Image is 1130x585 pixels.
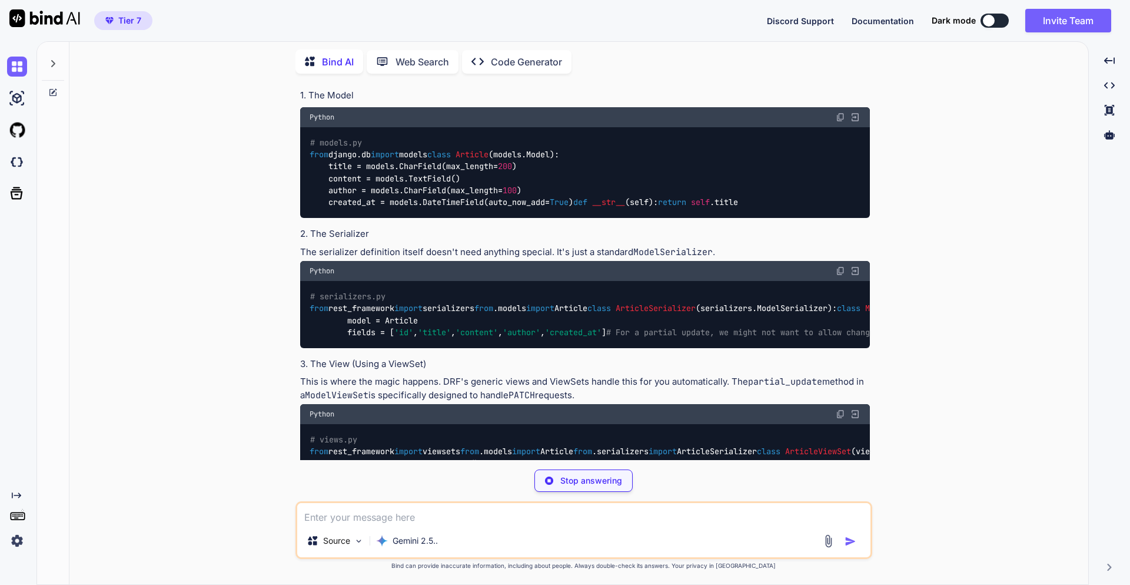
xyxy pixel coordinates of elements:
img: icon [845,536,856,547]
img: copy [836,113,845,122]
img: ai-studio [7,88,27,108]
span: Tier 7 [118,15,141,27]
span: Dark mode [932,15,976,27]
h4: 1. The Model [300,89,870,103]
span: class [427,149,451,160]
p: Bind can provide inaccurate information, including about people. Always double-check its answers.... [295,561,872,570]
p: Stop answering [560,475,622,487]
img: copy [836,266,845,276]
span: self [691,197,710,208]
p: Gemini 2.5.. [393,535,438,547]
button: Documentation [852,15,914,27]
code: ModelSerializer [633,246,713,258]
span: import [394,447,423,457]
span: Python [310,266,334,276]
img: darkCloudIdeIcon [7,152,27,172]
span: 200 [498,161,512,172]
span: from [310,303,328,314]
span: # models.py [310,137,362,148]
span: 'author' [503,327,540,338]
span: Meta [865,303,884,314]
code: django.db models (models.Model): title = models.CharField(max_length= ) content = models.TextFiel... [310,137,739,209]
span: import [394,303,423,314]
p: Bind AI [322,55,354,69]
span: import [526,303,554,314]
span: class [587,303,611,314]
button: premiumTier 7 [94,11,152,30]
code: partial_update [748,376,822,388]
span: Documentation [852,16,914,26]
span: __str__ [592,197,625,208]
span: 'id' [394,327,413,338]
code: PATCH [508,389,535,401]
img: Open in Browser [850,112,860,123]
img: Pick Models [354,536,364,546]
span: self [630,197,649,208]
span: 'content' [456,327,498,338]
img: Open in Browser [850,266,860,276]
code: ModelViewSet [305,389,368,401]
span: # For a partial update, we might not want to allow changing the author or creation date [606,327,1016,338]
span: from [310,149,328,160]
img: attachment [822,534,835,548]
span: Python [310,113,334,122]
img: settings [7,531,27,551]
span: Discord Support [767,16,834,26]
p: The serializer definition itself doesn't need anything special. It's just a standard . [300,246,870,259]
span: # views.py [310,434,357,445]
span: from [460,447,479,457]
p: Web Search [395,55,449,69]
span: 'title' [418,327,451,338]
span: class [757,447,780,457]
span: 'created_at' [545,327,601,338]
span: return [658,197,686,208]
span: Python [310,409,334,419]
button: Discord Support [767,15,834,27]
span: Article [456,149,488,160]
img: Gemini 2.5 Pro [376,535,388,547]
span: 100 [503,185,517,196]
img: githubLight [7,120,27,140]
img: Bind AI [9,9,80,27]
span: ArticleViewSet [785,447,851,457]
img: copy [836,409,845,419]
span: import [649,447,677,457]
p: This is where the magic happens. DRF's generic views and ViewSets handle this for you automatical... [300,375,870,402]
p: Source [323,535,350,547]
span: True [550,197,569,208]
span: from [573,447,592,457]
span: all [456,458,470,469]
span: import [371,149,399,160]
button: Invite Team [1025,9,1111,32]
img: premium [105,17,114,24]
span: class [837,303,860,314]
h4: 2. The Serializer [300,227,870,241]
span: import [512,447,540,457]
span: def [573,197,587,208]
img: Open in Browser [850,409,860,419]
p: Code Generator [491,55,562,69]
span: from [474,303,493,314]
h4: 3. The View (Using a ViewSet) [300,358,870,371]
span: ArticleSerializer [616,303,696,314]
img: chat [7,57,27,77]
span: # serializers.py [310,291,385,302]
span: from [310,447,328,457]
